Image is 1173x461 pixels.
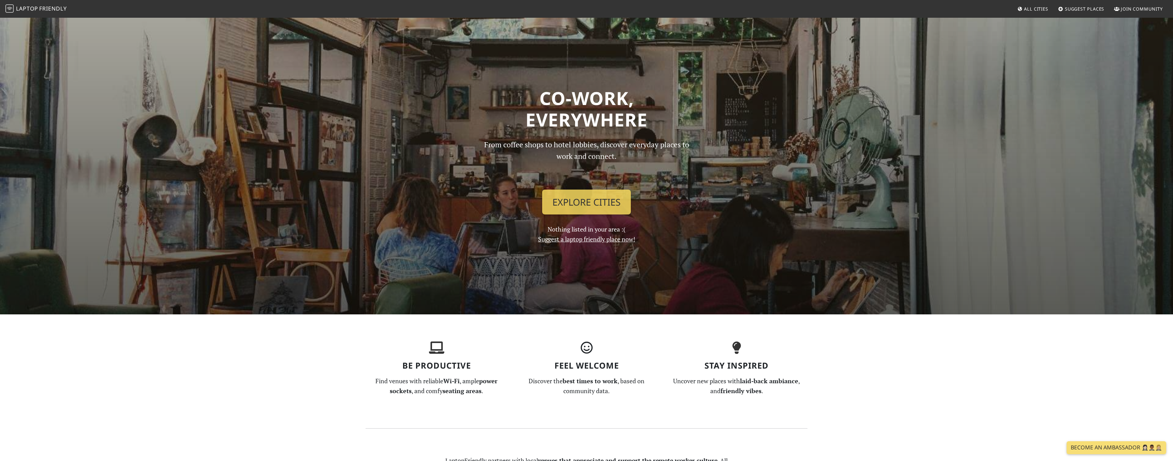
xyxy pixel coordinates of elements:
p: Find venues with reliable , ample , and comfy . [366,376,507,396]
strong: Wi-Fi [443,377,460,385]
strong: power sockets [390,377,498,395]
h3: Feel Welcome [516,361,657,371]
h3: Stay Inspired [666,361,807,371]
p: Uncover new places with , and . [666,376,807,396]
p: Discover the , based on community data. [516,376,657,396]
strong: seating areas [443,387,481,395]
span: Suggest Places [1065,6,1104,12]
a: Join Community [1111,3,1165,15]
strong: best times to work [563,377,618,385]
strong: laid-back ambiance [740,377,798,385]
span: All Cities [1024,6,1048,12]
div: Nothing listed in your area :( [474,139,699,244]
img: LaptopFriendly [5,4,14,13]
h1: Co-work, Everywhere [366,87,807,131]
a: LaptopFriendly LaptopFriendly [5,3,67,15]
span: Laptop [16,5,38,12]
h3: Be Productive [366,361,507,371]
a: Become an Ambassador 🤵🏻‍♀️🤵🏾‍♂️🤵🏼‍♀️ [1067,441,1166,454]
span: Join Community [1121,6,1163,12]
span: Friendly [39,5,66,12]
p: From coffee shops to hotel lobbies, discover everyday places to work and connect. [478,139,695,184]
a: All Cities [1014,3,1051,15]
a: Suggest a laptop friendly place now! [538,235,635,243]
a: Suggest Places [1055,3,1107,15]
a: Explore Cities [542,190,631,215]
strong: friendly vibes [721,387,761,395]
